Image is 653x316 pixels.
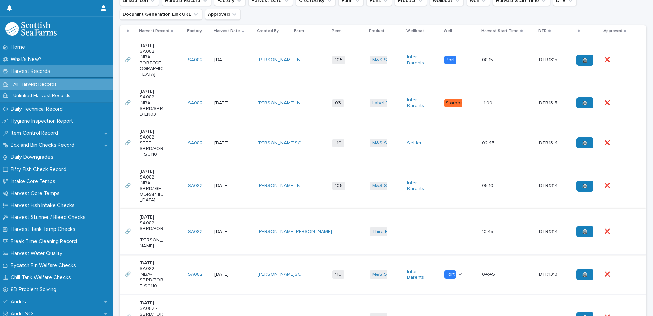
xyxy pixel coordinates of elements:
[332,99,344,107] span: 03
[120,163,646,209] tr: 🔗🔗 [DATE] SA082 INBA-SBRD/[GEOGRAPHIC_DATA]SA082 [DATE][PERSON_NAME] LN 105M&S Select Inter Baren...
[5,22,57,36] img: mMrefqRFQpe26GRNOUkG
[125,227,132,235] p: 🔗
[444,140,469,146] p: -
[604,270,611,277] p: ❌
[8,274,77,281] p: Chill Tank Welfare Checks
[295,272,301,277] a: SC
[258,229,295,235] a: [PERSON_NAME]
[444,27,452,35] p: Well
[214,272,239,277] p: [DATE]
[8,250,68,257] p: Harvest Water Quality
[444,56,456,64] div: Port
[582,229,588,234] span: 🖨️
[482,227,495,235] p: 10:45
[369,27,384,35] p: Product
[258,100,295,106] a: [PERSON_NAME]
[214,27,240,35] p: Harvest Date
[372,57,398,63] a: M&S Select
[407,229,431,235] p: -
[582,141,588,145] span: 🖨️
[482,182,495,189] p: 05:10
[8,93,76,99] p: Unlinked Harvest Records
[188,100,203,106] a: SA082
[539,270,559,277] p: DTR1313
[539,227,559,235] p: DTR1314
[407,180,431,192] a: Inter Barents
[188,57,203,63] a: SA082
[407,97,431,109] a: Inter Barents
[8,68,56,75] p: Harvest Records
[482,270,496,277] p: 04:45
[8,238,82,245] p: Break Time Cleaning Record
[372,183,398,189] a: M&S Select
[604,56,611,63] p: ❌
[482,139,496,146] p: 02:45
[140,89,164,117] p: [DATE] SA082 INBA-SBRD/SBRD LN03
[407,140,422,146] a: Settler
[332,229,357,235] p: -
[125,270,132,277] p: 🔗
[8,106,68,113] p: Daily Technical Record
[188,183,203,189] a: SA082
[482,56,495,63] p: 08:15
[8,214,91,221] p: Harvest Stunner / Bleed Checks
[482,99,494,106] p: 11:00
[258,140,295,146] a: [PERSON_NAME]
[214,57,239,63] p: [DATE]
[539,56,559,63] p: DTR1315
[8,44,30,50] p: Home
[8,82,62,88] p: All Harvest Records
[604,227,611,235] p: ❌
[576,269,593,280] a: 🖨️
[481,27,519,35] p: Harvest Start Time
[332,139,344,147] span: 110
[8,299,31,305] p: Audits
[539,182,559,189] p: DTR1314
[120,83,646,123] tr: 🔗🔗 [DATE] SA082 INBA-SBRD/SBRD LN03SA082 [DATE][PERSON_NAME] LN 03Label Rouge Inter Barents Starb...
[582,101,588,105] span: 🖨️
[120,37,646,83] tr: 🔗🔗 [DATE] SA082 INBA-PORT/[GEOGRAPHIC_DATA]SA082 [DATE][PERSON_NAME] LN 105M&S Select Inter Baren...
[140,214,164,249] p: [DATE] SA082 -SBRD/PORT [PERSON_NAME]
[120,254,646,294] tr: 🔗🔗 [DATE] SA082 INBA-SBRD/PORT SC110SA082 [DATE][PERSON_NAME] SC 110M&S Select Inter Barents Port...
[125,56,132,63] p: 🔗
[214,229,239,235] p: [DATE]
[407,269,431,280] a: Inter Barents
[576,55,593,66] a: 🖨️
[187,27,202,35] p: Factory
[582,184,588,188] span: 🖨️
[125,182,132,189] p: 🔗
[332,56,345,64] span: 105
[125,139,132,146] p: 🔗
[205,9,241,20] button: Approved
[407,54,431,66] a: Inter Barents
[444,229,469,235] p: -
[576,97,593,108] a: 🖨️
[444,99,469,107] div: Starboard
[214,140,239,146] p: [DATE]
[295,140,301,146] a: SC
[459,273,462,277] span: + 1
[372,100,400,106] a: Label Rouge
[258,57,295,63] a: [PERSON_NAME]
[140,43,164,77] p: [DATE] SA082 INBA-PORT/[GEOGRAPHIC_DATA]
[140,129,164,157] p: [DATE] SA082 SETT-SBRD/PORT SC110
[604,99,611,106] p: ❌
[444,183,469,189] p: -
[8,286,62,293] p: 8D Problem Solving
[332,270,344,279] span: 110
[332,27,342,35] p: Pens
[372,272,398,277] a: M&S Select
[576,137,593,148] a: 🖨️
[140,169,164,203] p: [DATE] SA082 INBA-SBRD/[GEOGRAPHIC_DATA]
[603,27,622,35] p: Approved
[140,260,164,289] p: [DATE] SA082 INBA-SBRD/PORT SC110
[332,182,345,190] span: 105
[539,139,559,146] p: DTR1314
[8,118,79,124] p: Hygiene Inspection Report
[604,182,611,189] p: ❌
[294,27,304,35] p: Farm
[295,57,301,63] a: LN
[295,229,332,235] a: [PERSON_NAME]
[582,272,588,277] span: 🖨️
[406,27,424,35] p: Wellboat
